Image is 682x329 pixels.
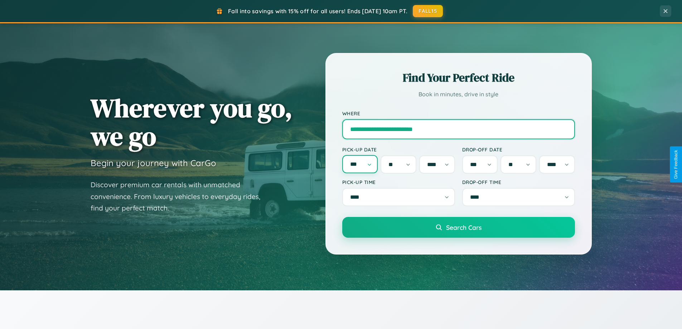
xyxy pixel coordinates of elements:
[446,223,482,231] span: Search Cars
[91,94,292,150] h1: Wherever you go, we go
[342,217,575,238] button: Search Cars
[342,146,455,153] label: Pick-up Date
[673,150,678,179] div: Give Feedback
[413,5,443,17] button: FALL15
[91,179,270,214] p: Discover premium car rentals with unmatched convenience. From luxury vehicles to everyday rides, ...
[462,146,575,153] label: Drop-off Date
[342,89,575,100] p: Book in minutes, drive in style
[342,70,575,86] h2: Find Your Perfect Ride
[91,158,216,168] h3: Begin your journey with CarGo
[228,8,407,15] span: Fall into savings with 15% off for all users! Ends [DATE] 10am PT.
[342,179,455,185] label: Pick-up Time
[462,179,575,185] label: Drop-off Time
[342,110,575,116] label: Where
